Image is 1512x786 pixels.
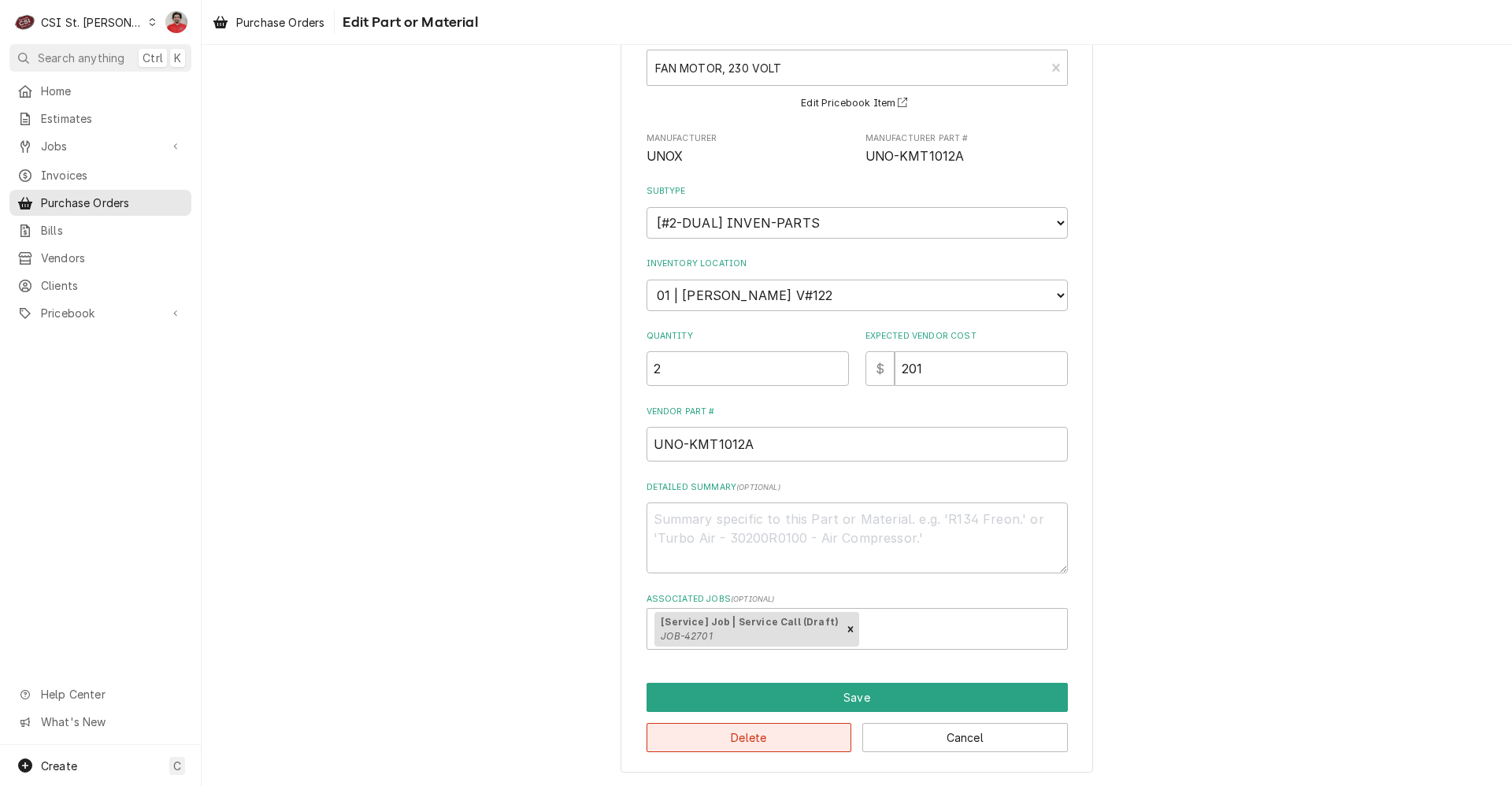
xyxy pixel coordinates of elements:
[647,330,849,386] div: Quantity
[647,258,1068,270] label: Inventory Location
[9,106,191,132] a: Estimates
[41,195,183,211] span: Purchase Orders
[647,481,1068,573] div: Detailed Summary
[165,11,187,33] div: Nicholas Faubert's Avatar
[647,712,1068,752] div: Button Group Row
[41,138,160,154] span: Jobs
[9,709,191,735] a: Go to What's New
[647,132,849,145] span: Manufacturer
[41,759,77,773] span: Create
[647,406,1068,462] div: Vendor Part #
[9,300,191,326] a: Go to Pricebook
[9,681,191,707] a: Go to Help Center
[9,78,191,104] a: Home
[41,277,183,294] span: Clients
[38,50,124,66] span: Search anything
[865,132,1068,145] span: Manufacturer Part #
[41,110,183,127] span: Estimates
[173,758,181,774] span: C
[41,686,182,703] span: Help Center
[41,167,183,184] span: Invoices
[799,94,915,113] button: Edit Pricebook Item
[174,50,181,66] span: K
[647,185,1068,198] label: Subtype
[842,612,859,647] div: Remove [object Object]
[9,44,191,72] button: Search anythingCtrlK
[647,149,684,164] span: UNOX
[865,351,895,386] div: $
[647,683,1068,712] button: Save
[9,133,191,159] a: Go to Jobs
[9,245,191,271] a: Vendors
[865,330,1068,343] label: Expected Vendor Cost
[661,630,712,642] em: JOB-42701
[9,273,191,298] a: Clients
[41,714,182,730] span: What's New
[165,11,187,33] div: NF
[865,147,1068,166] span: Manufacturer Part #
[865,132,1068,166] div: Manufacturer Part #
[865,330,1068,386] div: Expected Vendor Cost
[647,683,1068,752] div: Button Group
[338,12,477,33] span: Edit Part or Material
[14,11,36,33] div: C
[41,305,160,321] span: Pricebook
[647,185,1068,238] div: Subtype
[41,222,183,239] span: Bills
[862,723,1068,752] button: Cancel
[41,250,183,266] span: Vendors
[9,190,191,216] a: Purchase Orders
[736,483,780,491] span: ( optional )
[9,217,191,243] a: Bills
[236,14,324,31] span: Purchase Orders
[647,593,1068,651] div: Associated Jobs
[143,50,163,66] span: Ctrl
[865,149,965,164] span: UNO-KMT1012A
[647,258,1068,310] div: Inventory Location
[647,35,1068,113] div: Short Description
[647,406,1068,418] label: Vendor Part #
[647,147,849,166] span: Manufacturer
[41,14,143,31] div: CSI St. [PERSON_NAME]
[647,481,1068,494] label: Detailed Summary
[647,330,849,343] label: Quantity
[41,83,183,99] span: Home
[647,132,849,166] div: Manufacturer
[206,9,331,35] a: Purchase Orders
[731,595,775,603] span: ( optional )
[647,683,1068,712] div: Button Group Row
[661,616,839,628] strong: [Service] Job | Service Call (Draft)
[9,162,191,188] a: Invoices
[647,593,1068,606] label: Associated Jobs
[14,11,36,33] div: CSI St. Louis's Avatar
[647,723,852,752] button: Delete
